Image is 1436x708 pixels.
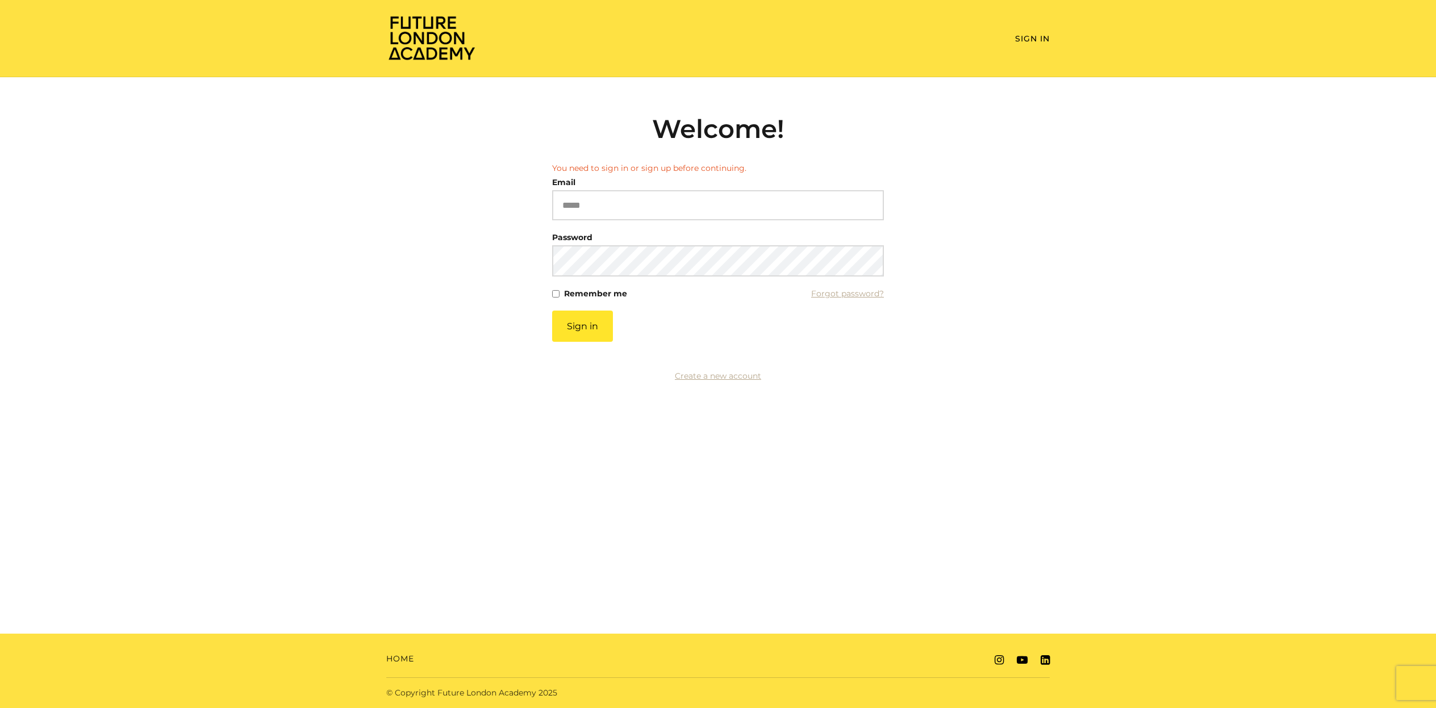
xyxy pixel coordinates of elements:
[552,311,562,610] label: If you are a human, ignore this field
[552,114,884,144] h2: Welcome!
[811,286,884,301] a: Forgot password?
[552,174,575,190] label: Email
[386,653,414,665] a: Home
[377,687,718,699] div: © Copyright Future London Academy 2025
[386,15,477,61] img: Home Page
[1015,33,1050,44] a: Sign In
[552,311,613,342] button: Sign in
[564,286,627,301] label: Remember me
[675,371,761,381] a: Create a new account
[552,229,592,245] label: Password
[552,162,884,174] li: You need to sign in or sign up before continuing.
